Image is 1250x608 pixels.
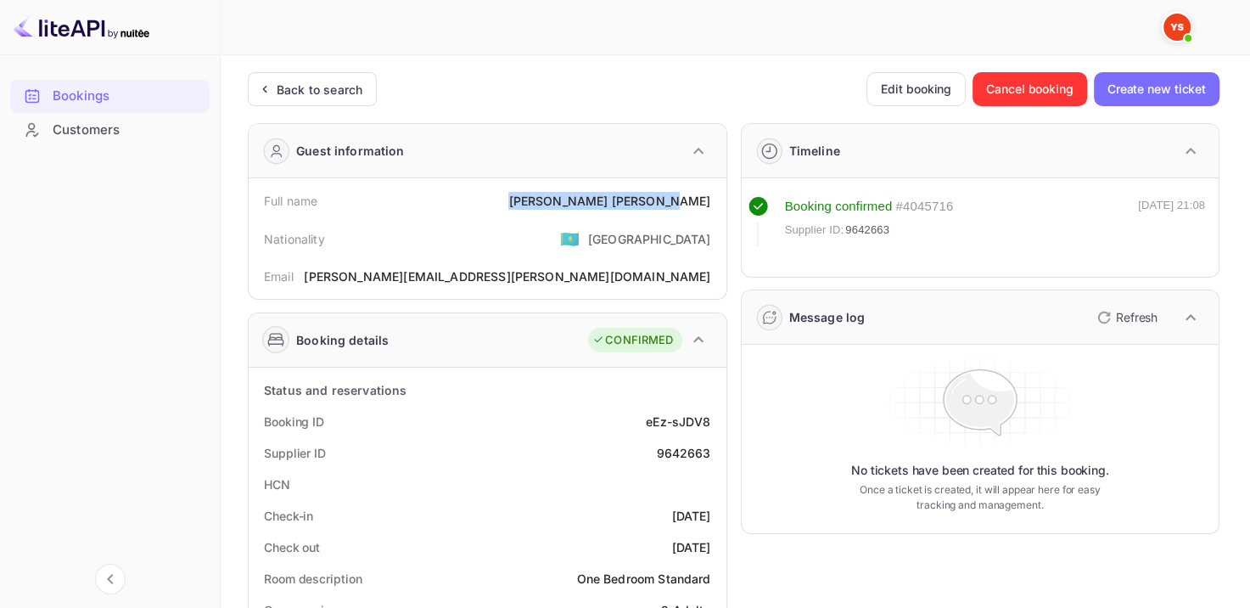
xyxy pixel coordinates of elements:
div: One Bedroom Standard [577,570,711,588]
div: Check-in [264,507,313,525]
span: 9642663 [845,222,889,239]
div: CONFIRMED [592,332,673,349]
div: [DATE] [672,507,711,525]
div: Nationality [264,230,325,248]
div: Guest information [296,142,405,160]
div: 9642663 [656,444,710,462]
div: Booking details [296,331,389,349]
div: Check out [264,538,320,556]
div: Customers [53,121,201,140]
div: Booking confirmed [785,197,893,217]
a: Customers [10,114,210,145]
p: Once a ticket is created, it will appear here for easy tracking and management. [852,482,1107,513]
div: HCN [264,476,290,493]
div: [DATE] [672,538,711,556]
div: Supplier ID [264,444,326,462]
div: Booking ID [264,413,324,431]
a: Bookings [10,80,210,111]
div: [GEOGRAPHIC_DATA] [588,230,711,248]
div: Back to search [277,81,362,99]
div: Email [264,267,294,285]
span: United States [560,223,580,254]
span: Supplier ID: [785,222,844,239]
button: Edit booking [866,72,966,106]
div: Timeline [789,142,840,160]
div: Customers [10,114,210,147]
div: eEz-sJDV8 [646,413,710,431]
button: Collapse navigation [95,564,126,594]
div: Full name [264,192,317,210]
img: Yandex Support [1163,14,1191,41]
p: Refresh [1116,308,1158,326]
div: [PERSON_NAME][EMAIL_ADDRESS][PERSON_NAME][DOMAIN_NAME] [304,267,710,285]
button: Refresh [1087,304,1164,331]
div: Bookings [10,80,210,113]
div: # 4045716 [895,197,953,217]
button: Create new ticket [1094,72,1219,106]
div: Message log [789,308,866,326]
div: Bookings [53,87,201,106]
button: Cancel booking [973,72,1087,106]
img: LiteAPI logo [14,14,149,41]
div: Status and reservations [264,381,406,399]
div: [DATE] 21:08 [1138,197,1205,246]
div: [PERSON_NAME] [PERSON_NAME] [508,192,710,210]
div: Room description [264,570,362,588]
p: No tickets have been created for this booking. [851,462,1109,479]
